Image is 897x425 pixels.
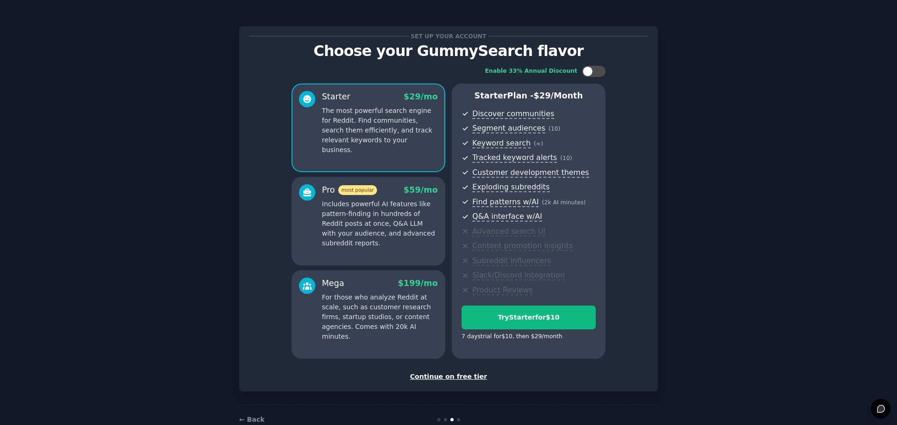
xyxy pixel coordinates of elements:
[462,333,562,341] div: 7 days trial for $10 , then $ 29 /month
[462,313,595,322] div: Try Starter for $10
[542,199,586,206] span: ( 2k AI minutes )
[239,416,264,423] a: ← Back
[548,125,560,132] span: ( 10 )
[472,197,539,207] span: Find patterns w/AI
[472,256,551,266] span: Subreddit influencers
[472,227,545,237] span: Advanced search UI
[472,212,542,222] span: Q&A interface w/AI
[249,43,648,59] p: Choose your GummySearch flavor
[472,109,554,119] span: Discover communities
[472,124,545,133] span: Segment audiences
[472,153,557,163] span: Tracked keyword alerts
[472,286,533,295] span: Product Reviews
[322,184,377,196] div: Pro
[560,155,572,161] span: ( 10 )
[404,185,438,195] span: $ 59 /mo
[472,271,565,280] span: Slack/Discord integration
[472,182,549,192] span: Exploding subreddits
[322,278,344,289] div: Mega
[322,106,438,155] p: The most powerful search engine for Reddit. Find communities, search them efficiently, and track ...
[472,241,573,251] span: Content promotion insights
[534,91,583,100] span: $ 29 /month
[398,279,438,288] span: $ 199 /mo
[322,199,438,248] p: Includes powerful AI features like pattern-finding in hundreds of Reddit posts at once, Q&A LLM w...
[322,91,350,103] div: Starter
[472,139,531,148] span: Keyword search
[409,31,488,41] span: Set up your account
[249,372,648,382] div: Continue on free tier
[322,293,438,341] p: For those who analyze Reddit at scale, such as customer research firms, startup studios, or conte...
[534,140,543,147] span: ( ∞ )
[462,306,596,329] button: TryStarterfor$10
[472,168,589,178] span: Customer development themes
[485,67,577,76] div: Enable 33% Annual Discount
[404,92,438,101] span: $ 29 /mo
[338,185,377,195] span: most popular
[462,90,596,102] p: Starter Plan -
